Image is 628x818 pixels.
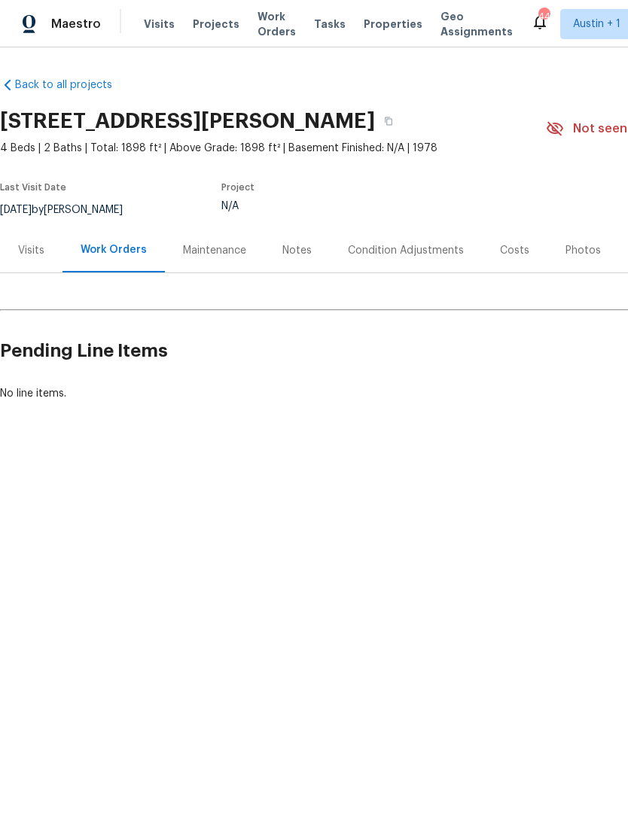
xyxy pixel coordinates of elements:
div: N/A [221,201,511,211]
span: Tasks [314,19,346,29]
div: Maintenance [183,243,246,258]
button: Copy Address [375,108,402,135]
span: Project [221,183,255,192]
span: Maestro [51,17,101,32]
span: Visits [144,17,175,32]
div: 44 [538,9,549,24]
div: Photos [566,243,601,258]
span: Work Orders [258,9,296,39]
div: Condition Adjustments [348,243,464,258]
div: Visits [18,243,44,258]
span: Geo Assignments [441,9,513,39]
div: Notes [282,243,312,258]
div: Work Orders [81,242,147,257]
span: Properties [364,17,422,32]
div: Costs [500,243,529,258]
span: Austin + 1 [573,17,620,32]
span: Projects [193,17,239,32]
